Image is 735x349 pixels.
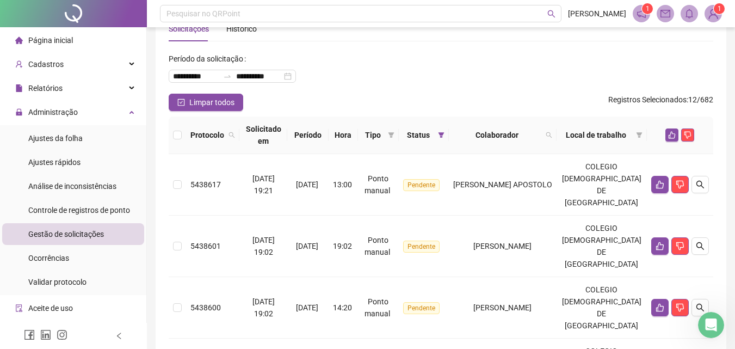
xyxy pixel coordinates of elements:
[561,129,632,141] span: Local de trabalho
[15,60,23,68] span: user-add
[169,23,209,35] div: Solicitações
[15,36,23,44] span: home
[28,278,87,286] span: Validar protocolo
[608,95,687,104] span: Registros Selecionados
[190,242,221,250] span: 5438601
[453,180,552,189] span: [PERSON_NAME] APOSTOLO
[557,277,647,339] td: COLEGIO [DEMOGRAPHIC_DATA] DE [GEOGRAPHIC_DATA]
[28,108,78,117] span: Administração
[676,242,684,250] span: dislike
[228,132,235,138] span: search
[189,96,234,108] span: Limpar todos
[656,242,664,250] span: like
[608,94,713,111] span: : 12 / 682
[696,242,705,250] span: search
[226,127,237,143] span: search
[28,134,83,143] span: Ajustes da folha
[684,131,691,139] span: dislike
[15,84,23,92] span: file
[28,254,69,262] span: Ocorrências
[403,179,440,191] span: Pendente
[252,297,275,318] span: [DATE] 19:02
[40,329,51,340] span: linkedin
[403,129,434,141] span: Status
[642,3,653,14] sup: 1
[190,129,224,141] span: Protocolo
[28,206,130,215] span: Controle de registros de ponto
[333,303,352,312] span: 14:20
[177,99,185,106] span: check-square
[656,303,664,312] span: like
[296,303,318,312] span: [DATE]
[543,127,554,143] span: search
[296,242,318,250] span: [DATE]
[698,312,724,338] iframe: Intercom live chat
[714,3,725,14] sup: Atualize o seu contato no menu Meus Dados
[676,303,684,312] span: dislike
[473,242,532,250] span: [PERSON_NAME]
[557,154,647,216] td: COLEGIO [DEMOGRAPHIC_DATA] DE [GEOGRAPHIC_DATA]
[636,132,643,138] span: filter
[365,236,390,256] span: Ponto manual
[28,84,63,93] span: Relatórios
[24,329,35,340] span: facebook
[668,131,676,139] span: like
[362,129,384,141] span: Tipo
[226,23,257,35] div: Histórico
[15,108,23,116] span: lock
[252,174,275,195] span: [DATE] 19:21
[365,297,390,318] span: Ponto manual
[696,180,705,189] span: search
[28,230,104,238] span: Gestão de solicitações
[239,117,287,154] th: Solicitado em
[252,236,275,256] span: [DATE] 19:02
[637,9,646,19] span: notification
[329,117,358,154] th: Hora
[57,329,67,340] span: instagram
[438,132,444,138] span: filter
[223,72,232,81] span: to
[386,127,397,143] span: filter
[223,72,232,81] span: swap-right
[28,182,116,191] span: Análise de inconsistências
[660,9,670,19] span: mail
[333,242,352,250] span: 19:02
[115,332,123,340] span: left
[453,129,541,141] span: Colaborador
[365,174,390,195] span: Ponto manual
[28,60,64,69] span: Cadastros
[656,180,664,189] span: like
[190,303,221,312] span: 5438600
[684,9,694,19] span: bell
[568,8,626,20] span: [PERSON_NAME]
[296,180,318,189] span: [DATE]
[473,303,532,312] span: [PERSON_NAME]
[634,127,645,143] span: filter
[403,241,440,253] span: Pendente
[436,127,447,143] span: filter
[287,117,328,154] th: Período
[696,303,705,312] span: search
[547,10,555,18] span: search
[388,132,394,138] span: filter
[718,5,721,13] span: 1
[28,36,73,45] span: Página inicial
[169,50,250,68] label: Período da solicitação
[676,180,684,189] span: dislike
[28,304,73,313] span: Aceite de uso
[646,5,650,13] span: 1
[705,5,721,22] img: 90545
[333,180,352,189] span: 13:00
[190,180,221,189] span: 5438617
[15,304,23,312] span: audit
[546,132,552,138] span: search
[28,158,81,167] span: Ajustes rápidos
[169,94,243,111] button: Limpar todos
[557,216,647,277] td: COLEGIO [DEMOGRAPHIC_DATA] DE [GEOGRAPHIC_DATA]
[403,302,440,314] span: Pendente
